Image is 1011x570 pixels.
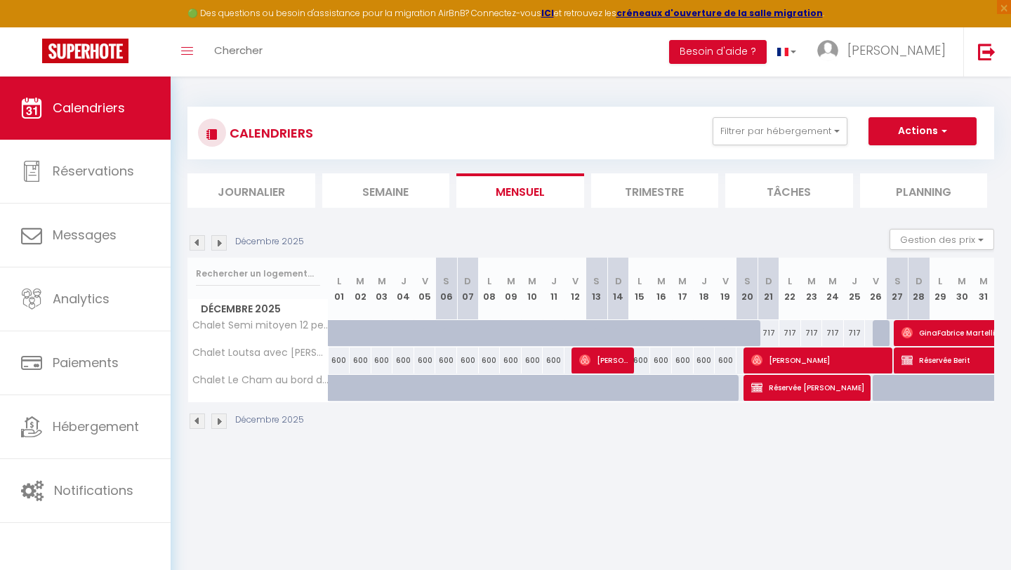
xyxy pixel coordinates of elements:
abbr: D [916,274,923,288]
th: 08 [479,258,501,320]
img: ... [817,40,838,61]
th: 20 [736,258,758,320]
abbr: L [788,274,792,288]
div: 717 [758,320,779,346]
div: 600 [522,347,543,373]
th: 24 [822,258,844,320]
abbr: M [958,274,966,288]
abbr: J [701,274,707,288]
abbr: D [464,274,471,288]
li: Journalier [187,173,315,208]
abbr: M [678,274,687,288]
a: Chercher [204,27,273,77]
th: 21 [758,258,779,320]
abbr: D [615,274,622,288]
th: 17 [672,258,694,320]
abbr: D [765,274,772,288]
abbr: M [828,274,837,288]
a: créneaux d'ouverture de la salle migration [616,7,823,19]
th: 30 [951,258,973,320]
span: [PERSON_NAME] [579,347,630,373]
div: 600 [479,347,501,373]
abbr: L [487,274,491,288]
abbr: S [744,274,751,288]
div: 600 [371,347,393,373]
th: 22 [779,258,801,320]
abbr: M [979,274,988,288]
th: 25 [844,258,866,320]
div: 600 [715,347,736,373]
div: 600 [650,347,672,373]
th: 23 [801,258,823,320]
span: Réservations [53,162,134,180]
p: Décembre 2025 [235,235,304,248]
a: ... [PERSON_NAME] [807,27,963,77]
div: 600 [457,347,479,373]
img: Super Booking [42,39,128,63]
div: 600 [543,347,564,373]
a: ICI [541,7,554,19]
th: 14 [607,258,629,320]
div: 600 [392,347,414,373]
th: 15 [629,258,651,320]
abbr: J [852,274,857,288]
button: Actions [868,117,977,145]
li: Tâches [725,173,853,208]
th: 31 [972,258,994,320]
th: 04 [392,258,414,320]
th: 29 [930,258,951,320]
input: Rechercher un logement... [196,261,320,286]
li: Trimestre [591,173,719,208]
th: 19 [715,258,736,320]
span: Notifications [54,482,133,499]
th: 13 [586,258,608,320]
div: 600 [435,347,457,373]
div: 600 [329,347,350,373]
abbr: L [337,274,341,288]
abbr: S [593,274,600,288]
button: Gestion des prix [890,229,994,250]
li: Mensuel [456,173,584,208]
th: 11 [543,258,564,320]
span: Réservée [PERSON_NAME] [751,374,867,401]
span: Décembre 2025 [188,299,328,319]
th: 18 [694,258,715,320]
span: [PERSON_NAME] [847,41,946,59]
th: 26 [865,258,887,320]
abbr: L [938,274,942,288]
button: Besoin d'aide ? [669,40,767,64]
th: 05 [414,258,436,320]
abbr: V [873,274,879,288]
span: Chercher [214,43,263,58]
div: 600 [414,347,436,373]
abbr: J [401,274,407,288]
span: Analytics [53,290,110,307]
th: 02 [350,258,371,320]
p: Décembre 2025 [235,413,304,427]
th: 03 [371,258,393,320]
div: 600 [672,347,694,373]
div: 717 [801,320,823,346]
th: 28 [908,258,930,320]
span: Hébergement [53,418,139,435]
div: 717 [822,320,844,346]
th: 06 [435,258,457,320]
span: Messages [53,226,117,244]
img: logout [978,43,996,60]
th: 16 [650,258,672,320]
span: Chalet Semi mitoyen 12 pers en face du linga [190,320,331,331]
li: Semaine [322,173,450,208]
abbr: S [894,274,901,288]
h3: CALENDRIERS [226,117,313,149]
th: 12 [564,258,586,320]
abbr: M [507,274,515,288]
button: Filtrer par hébergement [713,117,847,145]
abbr: J [551,274,557,288]
div: 600 [629,347,651,373]
div: 600 [350,347,371,373]
abbr: L [637,274,642,288]
th: 09 [500,258,522,320]
li: Planning [860,173,988,208]
abbr: M [528,274,536,288]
